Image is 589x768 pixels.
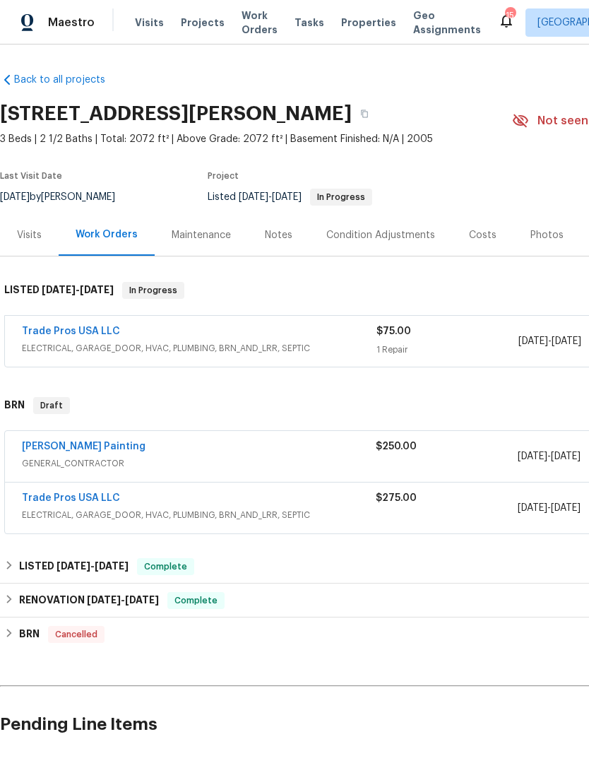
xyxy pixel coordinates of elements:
span: ELECTRICAL, GARAGE_DOOR, HVAC, PLUMBING, BRN_AND_LRR, SEPTIC [22,341,376,355]
span: [DATE] [56,561,90,571]
div: Notes [265,228,292,242]
h6: BRN [4,397,25,414]
span: [DATE] [125,595,159,605]
div: Photos [530,228,564,242]
span: Draft [35,398,69,413]
span: [DATE] [518,336,548,346]
span: [DATE] [552,336,581,346]
div: Costs [469,228,496,242]
span: Work Orders [242,8,278,37]
h6: LISTED [4,282,114,299]
span: $75.00 [376,326,411,336]
span: - [239,192,302,202]
span: Projects [181,16,225,30]
span: - [518,449,581,463]
span: [DATE] [80,285,114,295]
div: 1 Repair [376,343,518,357]
button: Copy Address [352,101,377,126]
span: Project [208,172,239,180]
span: [DATE] [551,503,581,513]
span: Visits [135,16,164,30]
span: - [87,595,159,605]
span: [DATE] [239,192,268,202]
span: Tasks [294,18,324,28]
span: [DATE] [87,595,121,605]
span: Geo Assignments [413,8,481,37]
span: Complete [169,593,223,608]
span: $275.00 [376,493,417,503]
span: In Progress [124,283,183,297]
div: Work Orders [76,228,138,242]
span: - [518,501,581,515]
span: GENERAL_CONTRACTOR [22,456,376,471]
span: Complete [138,560,193,574]
span: [DATE] [95,561,129,571]
h6: LISTED [19,558,129,575]
span: [DATE] [518,451,547,461]
span: - [42,285,114,295]
div: Condition Adjustments [326,228,435,242]
span: In Progress [311,193,371,201]
a: Trade Pros USA LLC [22,326,120,336]
div: Visits [17,228,42,242]
span: ELECTRICAL, GARAGE_DOOR, HVAC, PLUMBING, BRN_AND_LRR, SEPTIC [22,508,376,522]
span: [DATE] [42,285,76,295]
span: - [56,561,129,571]
div: 15 [505,8,515,23]
a: [PERSON_NAME] Painting [22,442,145,451]
span: - [518,334,581,348]
span: Cancelled [49,627,103,642]
span: [DATE] [518,503,547,513]
div: Maintenance [172,228,231,242]
span: Maestro [48,16,95,30]
h6: RENOVATION [19,592,159,609]
span: Listed [208,192,372,202]
h6: BRN [19,626,40,643]
span: [DATE] [551,451,581,461]
span: $250.00 [376,442,417,451]
span: Properties [341,16,396,30]
span: [DATE] [272,192,302,202]
a: Trade Pros USA LLC [22,493,120,503]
